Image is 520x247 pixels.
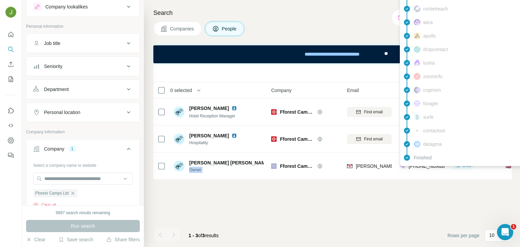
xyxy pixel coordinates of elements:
[35,190,69,196] span: Fforest Camps Ltd
[364,136,383,142] span: Find email
[170,25,195,32] span: Companies
[414,154,432,161] span: Finished
[232,133,237,138] img: LinkedIn logo
[26,104,139,120] button: Personal location
[414,5,420,12] img: provider rocketreach logo
[414,114,420,120] img: provider surfe logo
[44,145,64,152] div: Company
[44,109,80,116] div: Personal location
[356,163,475,169] span: [PERSON_NAME][EMAIL_ADDRESS][DOMAIN_NAME]
[59,236,93,243] button: Save search
[44,40,60,47] div: Job title
[423,73,442,80] span: zoominfo
[489,232,495,239] p: 10
[5,105,16,117] button: Use Surfe on LinkedIn
[347,163,352,170] img: provider findymail logo
[423,32,436,39] span: apollo
[189,114,235,118] span: Hotel Reception Manager
[174,107,185,117] img: Avatar
[511,224,516,229] span: 1
[271,136,277,142] img: Logo of Fforest Camps Ltd
[5,43,16,55] button: Search
[106,236,140,243] button: Share filters
[423,114,434,120] span: surfe
[26,23,140,29] p: Personal information
[44,86,69,93] div: Department
[232,106,237,111] img: LinkedIn logo
[26,141,139,160] button: Company1
[26,236,45,243] button: Clear
[448,232,479,239] span: Rows per page
[409,163,451,169] span: [PHONE_NUMBER]
[202,233,205,238] span: 3
[423,141,441,148] span: datagma
[414,60,420,66] img: provider lusha logo
[423,100,438,107] span: forager
[189,159,270,166] span: [PERSON_NAME] [PERSON_NAME]
[189,132,229,139] span: [PERSON_NAME]
[189,140,240,146] span: Hospitality
[44,63,62,70] div: Seniority
[26,129,140,135] p: Company information
[271,87,291,94] span: Company
[153,45,512,63] iframe: Banner
[280,136,314,142] span: Fforest Camps Ltd
[423,87,441,93] span: cognism
[414,87,420,93] img: provider cognism logo
[198,233,202,238] span: of
[33,202,56,208] button: Clear all
[347,87,359,94] span: Email
[423,19,433,26] span: wiza
[5,149,16,161] button: Feedback
[26,81,139,97] button: Department
[189,105,229,112] span: [PERSON_NAME]
[222,25,237,32] span: People
[174,161,185,172] img: Avatar
[189,233,219,238] span: results
[5,73,16,85] button: My lists
[414,73,420,80] img: provider zoominfo logo
[189,167,264,173] span: Owner
[414,129,420,132] img: provider contactout logo
[5,119,16,132] button: Use Surfe API
[271,109,277,115] img: Logo of Fforest Camps Ltd
[68,146,76,152] div: 1
[189,233,198,238] span: 1 - 3
[45,3,88,10] div: Company lookalikes
[26,58,139,74] button: Seniority
[423,5,448,12] span: rocketreach
[280,109,314,115] span: Fforest Camps Ltd
[271,163,277,169] img: Logo of Fforest Camps Ltd
[423,60,434,66] span: lusha
[414,46,420,53] img: provider dropcontact logo
[280,163,314,170] span: Fforest Camps Ltd
[5,58,16,70] button: Enrich CSV
[347,107,392,117] button: Find email
[423,127,445,134] span: contactout
[414,19,420,26] img: provider wiza logo
[5,7,16,18] img: Avatar
[26,35,139,51] button: Job title
[174,134,185,144] img: Avatar
[423,46,448,53] span: dropcontact
[170,87,192,94] span: 0 selected
[56,210,110,216] div: 9997 search results remaining
[414,141,420,148] img: provider datagma logo
[33,160,133,169] div: Select a company name or website
[5,28,16,41] button: Quick start
[364,109,383,115] span: Find email
[153,8,512,18] h4: Search
[414,32,420,39] img: provider apollo logo
[5,134,16,147] button: Dashboard
[414,100,420,107] img: provider forager logo
[347,134,392,144] button: Find email
[497,224,513,240] iframe: Intercom live chat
